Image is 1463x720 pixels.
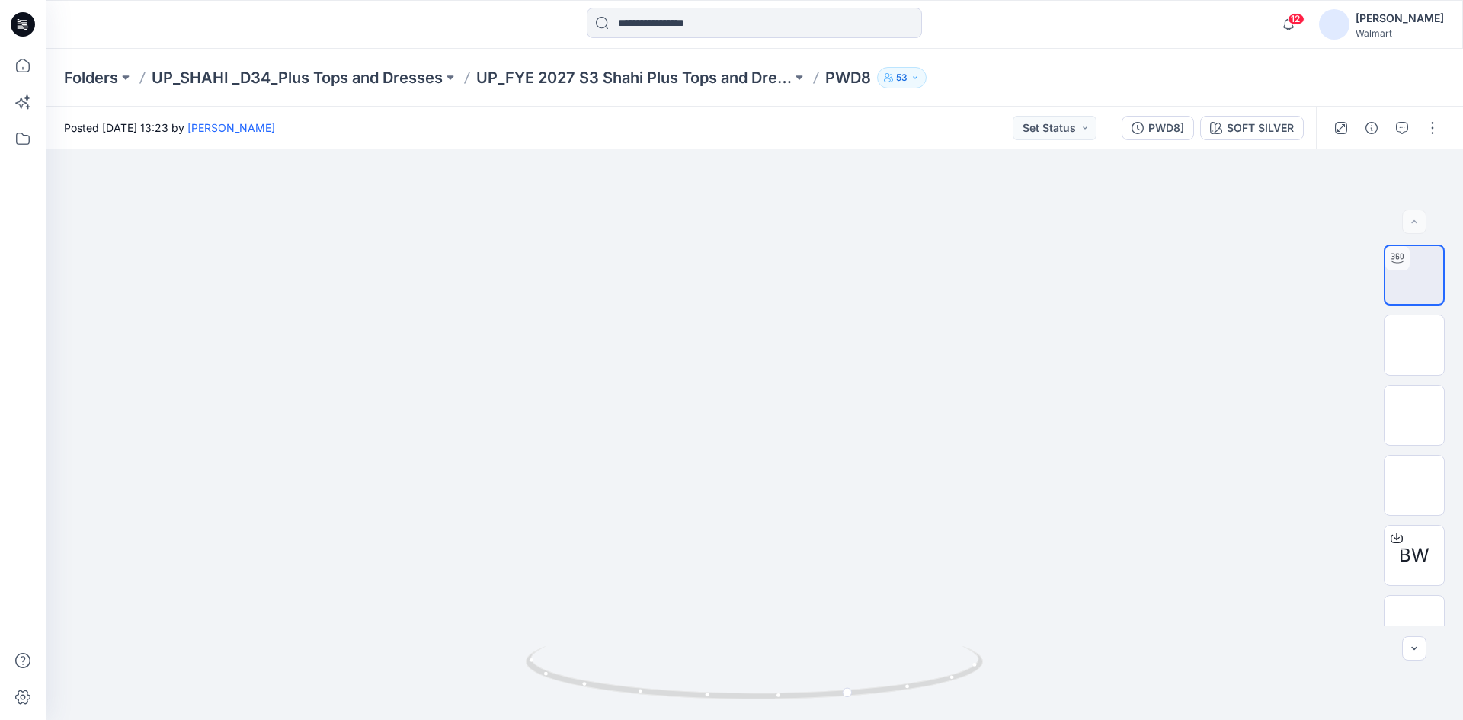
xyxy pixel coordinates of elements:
[825,67,871,88] p: PWD8
[476,67,792,88] a: UP_FYE 2027 S3 Shahi Plus Tops and Dress
[64,120,275,136] span: Posted [DATE] 13:23 by
[64,67,118,88] a: Folders
[1200,116,1304,140] button: SOFT SILVER
[1122,116,1194,140] button: PWD8]
[1227,120,1294,136] div: SOFT SILVER
[187,121,275,134] a: [PERSON_NAME]
[1288,13,1305,25] span: 12
[1356,27,1444,39] div: Walmart
[896,69,908,86] p: 53
[1359,116,1384,140] button: Details
[152,67,443,88] a: UP_SHAHI _D34_Plus Tops and Dresses
[1399,542,1429,569] span: BW
[1319,9,1349,40] img: avatar
[877,67,927,88] button: 53
[1148,120,1184,136] div: PWD8]
[1356,9,1444,27] div: [PERSON_NAME]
